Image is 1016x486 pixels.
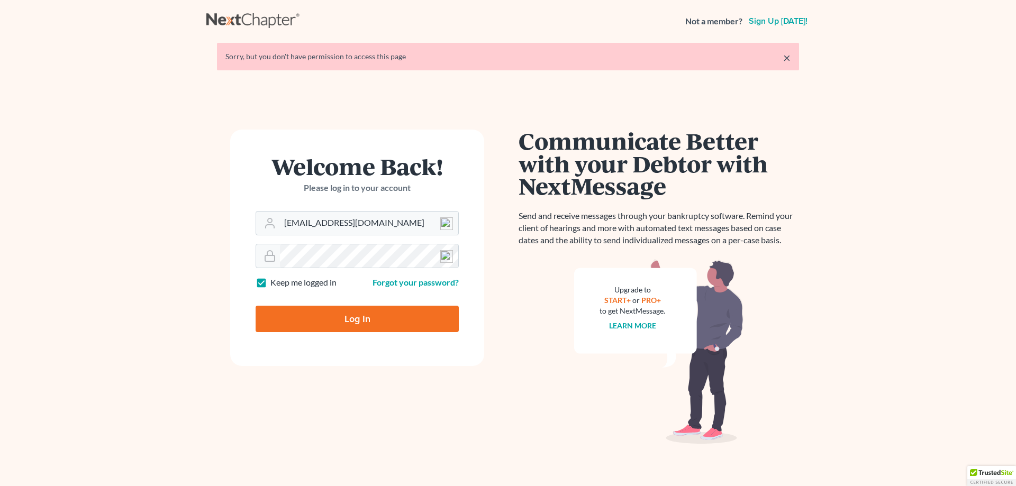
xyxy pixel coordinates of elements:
div: Upgrade to [600,285,665,295]
h1: Welcome Back! [256,155,459,178]
div: to get NextMessage. [600,306,665,316]
div: Sorry, but you don't have permission to access this page [225,51,791,62]
p: Please log in to your account [256,182,459,194]
div: TrustedSite Certified [967,466,1016,486]
img: npw-badge-icon-locked.svg [440,250,453,263]
input: Email Address [280,212,458,235]
label: Keep me logged in [270,277,337,289]
img: npw-badge-icon-locked.svg [440,217,453,230]
strong: Not a member? [685,15,742,27]
img: nextmessage_bg-59042aed3d76b12b5cd301f8e5b87938c9018125f34e5fa2b7a6b67550977c72.svg [574,259,743,444]
a: START+ [604,296,631,305]
a: PRO+ [641,296,661,305]
h1: Communicate Better with your Debtor with NextMessage [519,130,799,197]
a: Sign up [DATE]! [747,17,810,25]
a: Learn more [609,321,656,330]
p: Send and receive messages through your bankruptcy software. Remind your client of hearings and mo... [519,210,799,246]
span: or [632,296,640,305]
a: Forgot your password? [373,277,459,287]
input: Log In [256,306,459,332]
a: × [783,51,791,64]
